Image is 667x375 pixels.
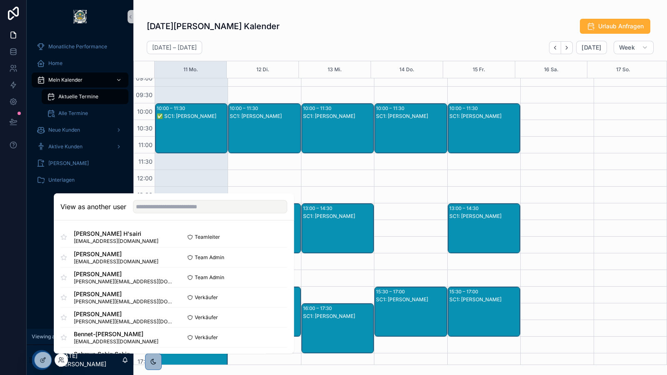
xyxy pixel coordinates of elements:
div: scrollable content [27,33,133,198]
span: Verkäufer [195,294,218,301]
button: Back [549,41,561,54]
button: Week [614,41,654,54]
span: [PERSON_NAME][EMAIL_ADDRESS][DOMAIN_NAME] [74,298,174,305]
a: [PERSON_NAME] [32,156,128,171]
span: [PERSON_NAME] [74,310,174,318]
span: Verkäufer [195,334,218,341]
div: SC1: [PERSON_NAME] [449,213,519,220]
span: Neue Kunden [48,127,80,133]
span: 10:00 [135,108,155,115]
span: Team Admin [195,274,224,281]
span: Aktuelle Termine [58,93,98,100]
span: Monatliche Performance [48,43,107,50]
span: Verkäufer [195,314,218,321]
span: [PERSON_NAME] [74,250,158,258]
span: [PERSON_NAME] [74,290,174,298]
span: [PERSON_NAME][EMAIL_ADDRESS][DOMAIN_NAME] [74,318,174,325]
p: [DATE][PERSON_NAME] [58,352,122,368]
a: Neue Kunden [32,122,128,137]
span: Mein Kalender [48,77,83,83]
h2: View as another user [60,202,126,212]
button: 11 Mo. [183,61,198,78]
span: 11:30 [136,158,155,165]
div: 15:30 – 17:00SC1: [PERSON_NAME] [448,287,520,336]
div: SC1: [PERSON_NAME] [303,313,373,320]
div: 13:00 – 14:30SC1: [PERSON_NAME] [448,204,520,253]
button: 16 Sa. [544,61,559,78]
div: 13:00 – 14:30 [303,204,334,212]
h2: [DATE] – [DATE] [152,43,197,52]
img: App logo [73,10,87,23]
div: 15:30 – 17:00SC1: [PERSON_NAME] [375,287,446,336]
span: Bennet-[PERSON_NAME] [74,330,158,338]
a: Aktuelle Termine [42,89,128,104]
div: 16:00 – 17:30SC1: [PERSON_NAME] [302,304,374,353]
a: Alle Termine [42,106,128,121]
span: [PERSON_NAME] [74,270,174,278]
span: 09:00 [134,75,155,82]
span: [EMAIL_ADDRESS][DOMAIN_NAME] [74,258,158,265]
div: SC1: [PERSON_NAME] [376,113,446,120]
button: 17 So. [616,61,630,78]
a: Mein Kalender [32,72,128,87]
a: Aktive Kunden [32,139,128,154]
button: [DATE] [576,41,607,54]
span: 12:00 [135,175,155,182]
div: ✅ SC1: [PERSON_NAME] [157,113,227,120]
div: 10:00 – 11:30✅ SC1: [PERSON_NAME] [155,104,227,153]
span: [PERSON_NAME] [48,160,89,167]
span: 12:30 [135,191,155,198]
div: 10:00 – 11:30 [303,104,333,112]
button: 15 Fr. [473,61,485,78]
button: 13 Mi. [328,61,342,78]
span: 17:30 [135,358,155,365]
span: 09:30 [134,91,155,98]
button: Next [561,41,573,54]
span: Team Admin [195,254,224,261]
span: Sehmus Sahin Sahin [74,350,158,358]
span: [EMAIL_ADDRESS][DOMAIN_NAME] [74,338,158,345]
span: [PERSON_NAME][EMAIL_ADDRESS][DOMAIN_NAME] [74,278,174,285]
span: Home [48,60,63,67]
span: Viewing as [DATE][PERSON_NAME] [32,333,117,340]
span: [DATE] [582,44,601,51]
button: 14 Do. [399,61,414,78]
div: 10:00 – 11:30 [449,104,480,112]
span: Urlaub Anfragen [598,22,644,30]
div: 10:00 – 11:30 [376,104,406,112]
span: 10:30 [135,125,155,132]
div: SC1: [PERSON_NAME] [303,113,373,120]
div: 13:00 – 14:30SC1: [PERSON_NAME] [302,204,374,253]
div: SC1: [PERSON_NAME] [376,296,446,303]
span: Unterlagen [48,177,75,183]
div: SC1: [PERSON_NAME] [449,113,519,120]
div: 16:00 – 17:30 [303,304,334,312]
span: Aktive Kunden [48,143,83,150]
a: Monatliche Performance [32,39,128,54]
h1: [DATE][PERSON_NAME] Kalender [147,20,280,32]
div: 13:00 – 14:30 [449,204,481,212]
div: 10:00 – 11:30 [230,104,260,112]
div: 10:00 – 11:30SC1: [PERSON_NAME] [448,104,520,153]
div: 10:00 – 11:30SC1: [PERSON_NAME] [228,104,300,153]
div: SC1: [PERSON_NAME] [449,296,519,303]
div: SC1: [PERSON_NAME] [230,113,300,120]
button: 12 Di. [256,61,269,78]
div: 15:30 – 17:00 [376,287,407,296]
div: 15:30 – 17:00 [449,287,480,296]
div: 10:00 – 11:30SC1: [PERSON_NAME] [375,104,446,153]
a: Home [32,56,128,71]
div: 10:00 – 11:30SC1: [PERSON_NAME] [302,104,374,153]
span: Teamleiter [195,234,220,240]
div: 10:00 – 11:30 [157,104,187,112]
div: SC1: [PERSON_NAME] [303,213,373,220]
span: [PERSON_NAME] H'sairi [74,230,158,238]
a: Unterlagen [32,172,128,187]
